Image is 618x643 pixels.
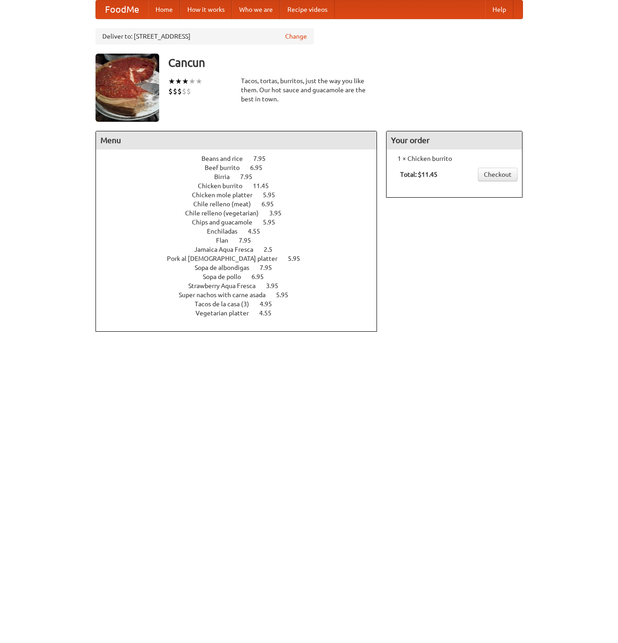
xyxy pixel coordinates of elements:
a: Sopa de albondigas 7.95 [195,264,289,271]
span: 6.95 [261,200,283,208]
span: Pork al [DEMOGRAPHIC_DATA] platter [167,255,286,262]
span: Vegetarian platter [196,309,258,317]
span: 7.95 [239,237,260,244]
a: Beans and rice 7.95 [201,155,282,162]
a: Chile relleno (vegetarian) 3.95 [185,209,298,217]
a: Help [485,0,513,19]
span: 7.95 [260,264,281,271]
li: ★ [175,76,182,86]
li: ★ [168,76,175,86]
span: Birria [214,173,239,180]
div: Deliver to: [STREET_ADDRESS] [95,28,314,45]
span: 4.55 [248,228,269,235]
span: Tacos de la casa (3) [195,300,258,308]
span: 6.95 [250,164,271,171]
span: 4.95 [260,300,281,308]
a: Checkout [478,168,518,181]
span: Jamaica Aqua Fresca [194,246,262,253]
div: Tacos, tortas, burritos, just the way you like them. Our hot sauce and guacamole are the best in ... [241,76,377,104]
a: Strawberry Aqua Fresca 3.95 [188,282,295,289]
a: Recipe videos [280,0,335,19]
span: 11.45 [253,182,278,189]
li: $ [168,86,173,96]
span: Flan [216,237,237,244]
span: 5.95 [276,291,297,299]
span: Sopa de pollo [203,273,250,280]
li: $ [182,86,186,96]
span: 2.5 [264,246,281,253]
a: Chicken mole platter 5.95 [192,191,292,199]
span: 4.55 [259,309,281,317]
span: Chicken burrito [198,182,251,189]
h4: Menu [96,131,377,150]
span: 6.95 [251,273,273,280]
h3: Cancun [168,54,523,72]
a: How it works [180,0,232,19]
li: $ [173,86,177,96]
span: 5.95 [263,219,284,226]
li: ★ [182,76,189,86]
a: Sopa de pollo 6.95 [203,273,281,280]
a: Tacos de la casa (3) 4.95 [195,300,289,308]
span: Chile relleno (vegetarian) [185,209,268,217]
a: Beef burrito 6.95 [205,164,279,171]
span: 7.95 [240,173,261,180]
span: 7.95 [253,155,275,162]
span: Strawberry Aqua Fresca [188,282,265,289]
span: Sopa de albondigas [195,264,258,271]
a: Chicken burrito 11.45 [198,182,286,189]
a: Chile relleno (meat) 6.95 [193,200,291,208]
span: Beans and rice [201,155,252,162]
span: Chile relleno (meat) [193,200,260,208]
li: ★ [189,76,196,86]
span: Enchiladas [207,228,246,235]
a: Who we are [232,0,280,19]
span: 3.95 [269,209,291,217]
a: Vegetarian platter 4.55 [196,309,288,317]
li: ★ [196,76,202,86]
a: Change [285,32,307,41]
li: $ [177,86,182,96]
li: 1 × Chicken burrito [391,154,518,163]
a: Birria 7.95 [214,173,269,180]
a: Pork al [DEMOGRAPHIC_DATA] platter 5.95 [167,255,317,262]
a: Chips and guacamole 5.95 [192,219,292,226]
span: Chips and guacamole [192,219,261,226]
span: Chicken mole platter [192,191,261,199]
h4: Your order [387,131,522,150]
a: Home [148,0,180,19]
a: Jamaica Aqua Fresca 2.5 [194,246,289,253]
img: angular.jpg [95,54,159,122]
span: Beef burrito [205,164,249,171]
a: FoodMe [96,0,148,19]
a: Flan 7.95 [216,237,268,244]
span: 5.95 [288,255,309,262]
b: Total: $11.45 [400,171,437,178]
li: $ [186,86,191,96]
span: Super nachos with carne asada [179,291,275,299]
a: Super nachos with carne asada 5.95 [179,291,305,299]
span: 3.95 [266,282,287,289]
span: 5.95 [263,191,284,199]
a: Enchiladas 4.55 [207,228,277,235]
